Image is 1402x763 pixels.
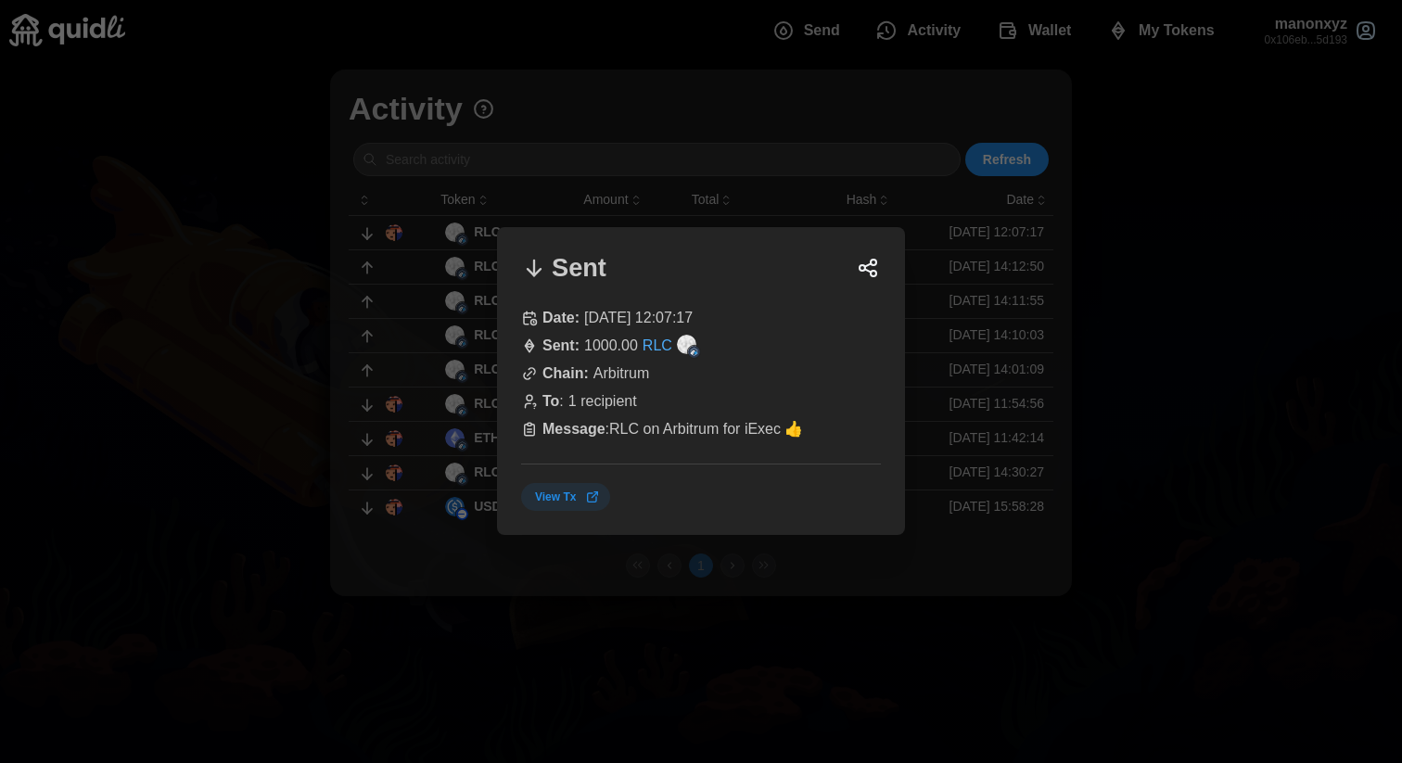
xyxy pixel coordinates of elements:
p: Arbitrum [593,362,649,386]
a: View Tx [521,484,610,512]
p: [DATE] 12:07:17 [584,308,693,331]
strong: Chain: [542,365,589,381]
strong: Sent : [542,337,580,353]
p: : [542,390,564,413]
img: RLC (on Arbitrum) [677,335,696,354]
strong: To [542,393,559,409]
a: RLC [643,335,672,358]
span: View Tx [535,485,576,511]
strong: Message [542,421,605,437]
h1: Sent [552,251,606,284]
p: : RLC on Arbitrum for iExec 👍 [542,418,803,441]
strong: Date: [542,311,580,326]
p: 1000.00 [584,335,638,358]
div: 1 recipient [521,390,881,413]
